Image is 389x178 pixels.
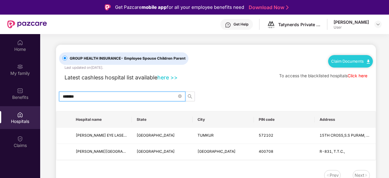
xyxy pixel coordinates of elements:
[259,133,273,138] span: 572102
[132,128,193,144] td: KARNATAKA
[7,20,47,28] img: New Pazcare Logo
[331,59,370,64] a: Claim Documents
[279,73,348,78] span: To access the blacklisted hospitals
[65,74,157,81] span: Latest cashless hospital list available
[17,40,23,46] img: svg+xml;base64,PHN2ZyBpZD0iSG9tZSIgeG1sbnM9Imh0dHA6Ly93d3cudzMub3JnLzIwMDAvc3ZnIiB3aWR0aD0iMjAiIG...
[137,133,175,138] span: [GEOGRAPHIC_DATA]
[315,111,376,128] th: Address
[193,111,254,128] th: City
[278,22,321,27] div: Tatynerds Private Limited
[17,64,23,70] img: svg+xml;base64,PHN2ZyB3aWR0aD0iMjAiIGhlaWdodD0iMjAiIHZpZXdCb3g9IjAgMCAyMCAyMCIgZmlsbD0ibm9uZSIgeG...
[267,20,275,29] img: logo%20-%20black%20(1).png
[259,149,273,154] span: 400708
[376,22,380,27] img: svg+xml;base64,PHN2ZyBpZD0iRHJvcGRvd24tMzJ4MzIiIHhtbG5zPSJodHRwOi8vd3d3LnczLm9yZy8yMDAwL3N2ZyIgd2...
[178,93,182,99] span: close-circle
[326,173,330,177] img: svg+xml;base64,PHN2ZyB4bWxucz0iaHR0cDovL3d3dy53My5vcmcvMjAwMC9zdmciIHdpZHRoPSIxNiIgaGVpZ2h0PSIxNi...
[76,117,127,122] span: Hospital name
[115,4,244,11] div: Get Pazcare for all your employee benefits need
[71,128,132,144] td: DR MAHADEVAPPA EYE LASER HOSPITAL
[286,4,289,11] img: Stroke
[67,56,188,61] span: GROUP HEALTH INSURANCE
[254,111,315,128] th: PIN code
[334,25,369,30] div: User
[17,88,23,94] img: svg+xml;base64,PHN2ZyBpZD0iQmVuZWZpdHMiIHhtbG5zPSJodHRwOi8vd3d3LnczLm9yZy8yMDAwL3N2ZyIgd2lkdGg9Ij...
[132,144,193,160] td: MAHARASHTRA
[142,4,167,10] strong: mobile app
[367,60,370,64] img: svg+xml;base64,PHN2ZyB4bWxucz0iaHR0cDovL3d3dy53My5vcmcvMjAwMC9zdmciIHdpZHRoPSIxMC40IiBoZWlnaHQ9Ij...
[320,117,371,122] span: Address
[132,111,193,128] th: State
[71,111,132,128] th: Hospital name
[193,144,254,160] td: MUMBAI
[178,94,182,98] span: close-circle
[105,4,111,10] img: Logo
[65,65,103,70] div: Last updated on [DATE] .
[364,173,368,177] img: svg+xml;base64,PHN2ZyB4bWxucz0iaHR0cDovL3d3dy53My5vcmcvMjAwMC9zdmciIHdpZHRoPSIxNiIgaGVpZ2h0PSIxNi...
[249,4,287,11] a: Download Now
[17,112,23,118] img: svg+xml;base64,PHN2ZyBpZD0iSG9zcGl0YWxzIiB4bWxucz0iaHR0cDovL3d3dy53My5vcmcvMjAwMC9zdmciIHdpZHRoPS...
[193,128,254,144] td: TUMKUR
[71,144,132,160] td: DR MAHAJANS HOSPITAL AND INDUSTRIAL TRAUMA CENTRE
[17,136,23,142] img: svg+xml;base64,PHN2ZyBpZD0iQ2xhaW0iIHhtbG5zPSJodHRwOi8vd3d3LnczLm9yZy8yMDAwL3N2ZyIgd2lkdGg9IjIwIi...
[315,128,376,144] td: 15TH CROSS,S.S PURAM, HORTICULTURE OFFICE ROAD
[233,22,248,27] div: Get Help
[198,133,214,138] span: TUMKUR
[157,74,178,81] a: here >>
[198,149,236,154] span: [GEOGRAPHIC_DATA]
[225,22,231,28] img: svg+xml;base64,PHN2ZyBpZD0iSGVscC0zMngzMiIgeG1sbnM9Imh0dHA6Ly93d3cudzMub3JnLzIwMDAvc3ZnIiB3aWR0aD...
[348,73,367,78] a: Click here
[185,94,194,99] span: search
[76,133,145,138] span: [PERSON_NAME] EYE LASER HOSPITAL
[121,56,186,61] span: - Employee Spouse Children Parent
[185,92,195,101] button: search
[315,144,376,160] td: R-831, T.T.C.,
[76,149,208,154] span: [PERSON_NAME][GEOGRAPHIC_DATA] AND INDUSTRIAL TRAUMA CENTRE
[320,149,345,154] span: R-831, T.T.C.,
[137,149,175,154] span: [GEOGRAPHIC_DATA]
[334,19,369,25] div: [PERSON_NAME]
